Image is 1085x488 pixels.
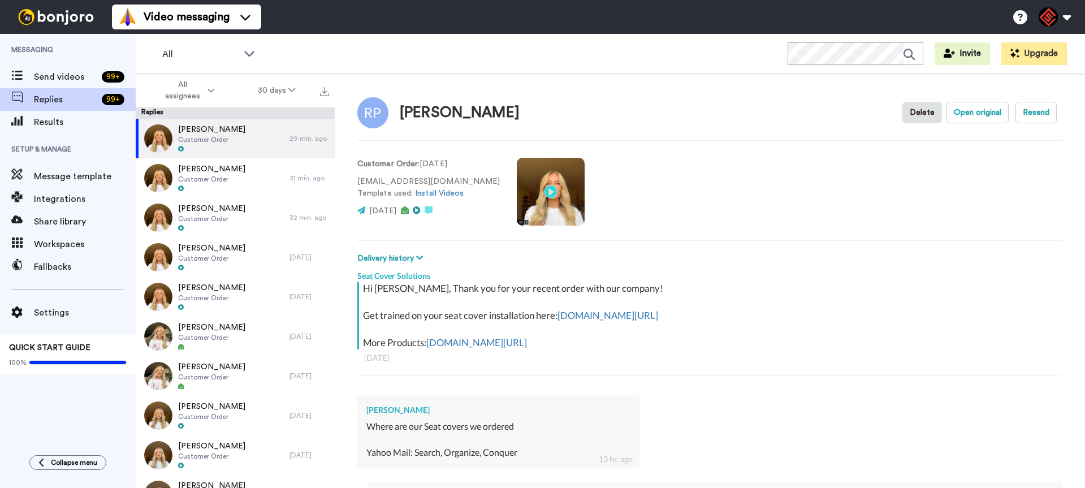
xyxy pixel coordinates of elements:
div: 31 min. ago [289,174,329,183]
span: Customer Order [178,412,245,421]
div: [DATE] [289,372,329,381]
span: Customer Order [178,214,245,223]
a: [PERSON_NAME]Customer Order32 min. ago [136,198,335,237]
button: Delete [902,102,942,123]
button: Export all results that match these filters now. [317,82,332,99]
span: [PERSON_NAME] [178,282,245,293]
a: [DOMAIN_NAME][URL] [426,336,527,348]
span: [PERSON_NAME] [178,243,245,254]
span: Customer Order [178,452,245,461]
button: All assignees [138,75,236,106]
img: vm-color.svg [119,8,137,26]
button: 30 days [236,80,317,101]
img: 621f84f7-872d-4bd9-8bde-b5565161280b-thumb.jpg [144,362,172,390]
div: [DATE] [364,352,1056,364]
strong: Customer Order [357,160,418,168]
a: [PERSON_NAME]Customer Order[DATE] [136,435,335,475]
a: Install Videos [415,189,464,197]
span: All [162,47,238,61]
span: Customer Order [178,254,245,263]
span: Settings [34,306,136,319]
img: 67399500-55d2-4eab-b767-1f549c746439-thumb.jpg [144,124,172,153]
div: 13 hr. ago [599,454,633,465]
span: Integrations [34,192,136,206]
span: [PERSON_NAME] [178,203,245,214]
img: 47f8ce9d-4074-403c-aa30-26990c70bacf-thumb.jpg [144,243,172,271]
div: 99 + [102,94,124,105]
a: [PERSON_NAME]Customer Order[DATE] [136,237,335,277]
a: [PERSON_NAME]Customer Order31 min. ago [136,158,335,198]
a: [PERSON_NAME]Customer Order[DATE] [136,317,335,356]
div: Where are our Seat covers we ordered Yahoo Mail: Search, Organize, Conquer [366,420,630,459]
p: [EMAIL_ADDRESS][DOMAIN_NAME] Template used: [357,176,500,200]
img: 0347f727-b1cc-483f-856d-21d9f382fbbc-thumb.jpg [144,401,172,430]
span: [PERSON_NAME] [178,124,245,135]
span: Share library [34,215,136,228]
span: Customer Order [178,175,245,184]
span: [PERSON_NAME] [178,163,245,175]
div: [PERSON_NAME] [366,404,630,416]
button: Collapse menu [29,455,106,470]
a: [PERSON_NAME]Customer Order29 min. ago [136,119,335,158]
div: Replies [136,107,335,119]
span: 100% [9,358,27,367]
div: 29 min. ago [289,134,329,143]
div: Seat Cover Solutions [357,265,1062,282]
div: [DATE] [289,253,329,262]
a: [DOMAIN_NAME][URL] [557,309,658,321]
div: 99 + [102,71,124,83]
div: 32 min. ago [289,213,329,222]
span: [DATE] [369,207,396,215]
img: 81818109-b6b2-401b-b799-429fc35070ae-thumb.jpg [144,441,172,469]
span: Customer Order [178,293,245,303]
a: [PERSON_NAME]Customer Order[DATE] [136,356,335,396]
span: Results [34,115,136,129]
img: 44d2f8e0-d7c2-4046-90ac-c42796517c3b-thumb.jpg [144,283,172,311]
div: [DATE] [289,332,329,341]
span: Video messaging [144,9,230,25]
span: Replies [34,93,97,106]
button: Resend [1015,102,1057,123]
img: d3a7a8f6-334b-4077-b7a6-14b41f891b3d-thumb.jpg [144,322,172,351]
span: Workspaces [34,237,136,251]
span: Message template [34,170,136,183]
span: All assignees [159,79,205,102]
span: QUICK START GUIDE [9,344,90,352]
div: [DATE] [289,292,329,301]
span: [PERSON_NAME] [178,361,245,373]
button: Open original [946,102,1009,123]
p: : [DATE] [357,158,500,170]
span: [PERSON_NAME] [178,401,245,412]
div: Hi [PERSON_NAME], Thank you for your recent order with our company! Get trained on your seat cove... [363,282,1060,349]
div: [DATE] [289,451,329,460]
img: Image of Roger Peterson [357,97,388,128]
button: Upgrade [1001,42,1067,65]
span: [PERSON_NAME] [178,322,245,333]
span: Customer Order [178,135,245,144]
img: export.svg [320,87,329,96]
a: [PERSON_NAME]Customer Order[DATE] [136,277,335,317]
button: Invite [935,42,990,65]
span: Send videos [34,70,97,84]
span: Collapse menu [51,458,97,467]
span: Customer Order [178,373,245,382]
span: Customer Order [178,333,245,342]
img: b03c2c22-6a48-482b-bf23-d3052d6bd9f3-thumb.jpg [144,204,172,232]
img: 2b905651-5b4c-4456-8a58-77f7de7354a2-thumb.jpg [144,164,172,192]
span: [PERSON_NAME] [178,441,245,452]
button: Delivery history [357,252,426,265]
div: [DATE] [289,411,329,420]
div: [PERSON_NAME] [400,105,520,121]
a: [PERSON_NAME]Customer Order[DATE] [136,396,335,435]
span: Fallbacks [34,260,136,274]
img: bj-logo-header-white.svg [14,9,98,25]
